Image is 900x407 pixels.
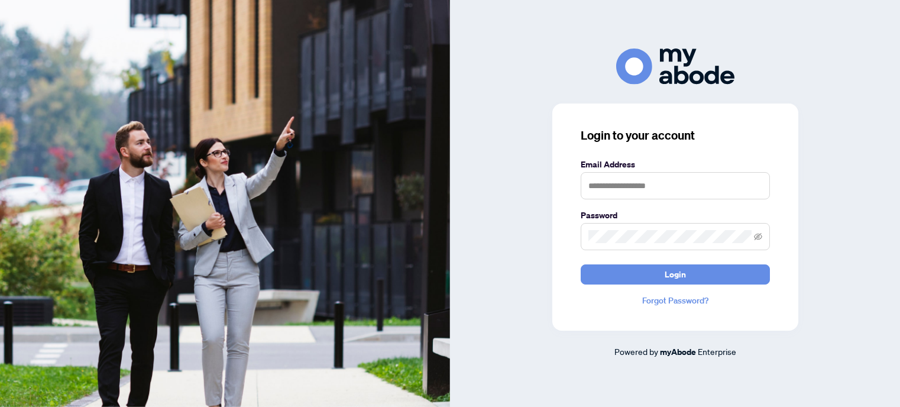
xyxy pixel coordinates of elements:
span: Login [665,265,686,284]
span: eye-invisible [754,232,762,241]
a: Forgot Password? [581,294,770,307]
a: myAbode [660,345,696,358]
img: ma-logo [616,49,734,85]
label: Password [581,209,770,222]
span: Powered by [614,346,658,357]
span: Enterprise [698,346,736,357]
button: Login [581,264,770,285]
h3: Login to your account [581,127,770,144]
label: Email Address [581,158,770,171]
